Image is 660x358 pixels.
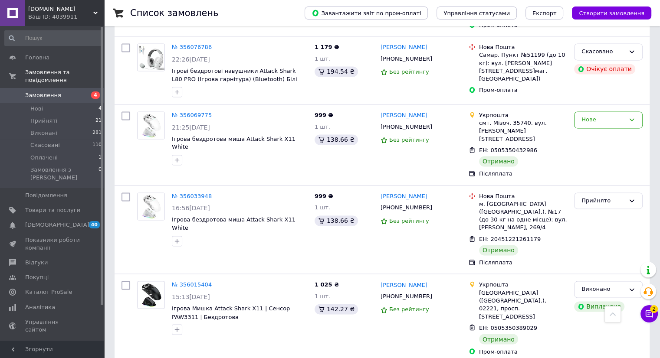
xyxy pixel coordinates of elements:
div: [PHONE_NUMBER] [379,121,434,133]
input: Пошук [4,30,102,46]
div: [GEOGRAPHIC_DATA] ([GEOGRAPHIC_DATA].), 02221, просп. [STREET_ADDRESS] [479,289,567,321]
span: 1 шт. [315,204,330,211]
span: Головна [25,54,49,62]
div: Укрпошта [479,281,567,289]
div: Післяплата [479,170,567,178]
span: Товари та послуги [25,206,80,214]
span: Створити замовлення [579,10,644,16]
div: [PHONE_NUMBER] [379,291,434,302]
img: Фото товару [138,45,164,70]
span: 281 [92,129,102,137]
a: № 356076786 [172,44,212,50]
div: 138.66 ₴ [315,134,358,145]
span: Без рейтингу [389,137,429,143]
span: Замовлення [25,91,61,99]
span: Управління сайтом [25,318,80,334]
button: Створити замовлення [572,7,651,20]
span: ЕН: 20451221261179 [479,236,541,242]
div: Виплачено [574,301,624,312]
a: Ігрова бездротова миша Attack Shark X11 White [172,136,296,150]
span: 1 025 ₴ [315,281,339,288]
div: Очікує оплати [574,64,635,74]
button: Завантажити звіт по пром-оплаті [305,7,428,20]
span: 1 шт. [315,293,330,299]
span: Завантажити звіт по пром-оплаті [312,9,421,17]
div: Виконано [581,285,625,294]
span: Скасовані [30,141,60,149]
div: 138.66 ₴ [315,215,358,226]
span: 1 [99,154,102,162]
span: Замовлення та повідомлення [25,68,104,84]
button: Управління статусами [437,7,517,20]
div: Отримано [479,156,518,166]
a: [PERSON_NAME] [381,111,427,120]
a: [PERSON_NAME] [381,192,427,201]
div: Самар, Пункт №51199 (до 10 кг): вул. [PERSON_NAME][STREET_ADDRESS]маг. [GEOGRAPHIC_DATA]) [479,51,567,83]
div: м. [GEOGRAPHIC_DATA] ([GEOGRAPHIC_DATA].), №17 (до 30 кг на одне місце): вул. [PERSON_NAME], 269/4 [479,200,567,232]
div: Нове [581,115,625,124]
div: Пром-оплата [479,86,567,94]
span: 999 ₴ [315,112,333,118]
span: Експорт [532,10,557,16]
div: Ваш ID: 4039911 [28,13,104,21]
span: 16:56[DATE] [172,205,210,212]
span: 1 шт. [315,55,330,62]
a: Фото товару [137,192,165,220]
div: Пром-оплата [479,348,567,355]
span: 21:25[DATE] [172,124,210,131]
span: Gaming.ua [28,5,93,13]
span: Без рейтингу [389,68,429,75]
span: Каталог ProSale [25,288,72,296]
div: Скасовано [581,47,625,56]
span: Без рейтингу [389,218,429,224]
span: 4 [99,105,102,113]
a: Фото товару [137,111,165,139]
span: Відгуки [25,259,48,267]
span: 40 [89,221,100,228]
a: Ігрові бездротові навушники Attack Shark L80 PRO (Ігрова гарнітура) (Bluetooth) Білі [172,68,297,82]
div: 194.54 ₴ [315,66,358,77]
span: 999 ₴ [315,193,333,199]
a: [PERSON_NAME] [381,281,427,290]
span: 22:26[DATE] [172,56,210,63]
span: 110 [92,141,102,149]
a: Ігрова бездротова миша Attack Shark X11 White [172,216,296,231]
span: Повідомлення [25,192,67,199]
span: Замовлення з [PERSON_NAME] [30,166,99,182]
div: Отримано [479,334,518,344]
a: Створити замовлення [563,10,651,16]
a: № 356015404 [172,281,212,288]
span: 0 [99,166,102,182]
span: 1 шт. [315,124,330,130]
img: Фото товару [138,281,164,308]
div: [PHONE_NUMBER] [379,53,434,65]
div: смт. Мізоч, 35740, вул. [PERSON_NAME][STREET_ADDRESS] [479,119,567,143]
span: Показники роботи компанії [25,236,80,252]
div: Укрпошта [479,111,567,119]
span: Аналітика [25,303,55,311]
span: 15:13[DATE] [172,293,210,300]
a: Фото товару [137,281,165,309]
a: Фото товару [137,43,165,71]
span: Виконані [30,129,57,137]
a: [PERSON_NAME] [381,43,427,52]
div: 142.27 ₴ [315,304,358,314]
div: Отримано [479,245,518,255]
div: Прийнято [581,196,625,205]
div: Нова Пошта [479,192,567,200]
button: Експорт [525,7,564,20]
span: Прийняті [30,117,57,125]
span: 21 [95,117,102,125]
span: ЕН: 0505350432986 [479,147,537,153]
button: Чат з покупцем2 [640,305,658,322]
a: Ігрова Мишка Attack Shark X11 | Сенсор PAW3311 | Бездротова [172,305,290,320]
img: Фото товару [138,193,164,220]
span: Без рейтингу [389,306,429,312]
span: 2 [650,305,658,313]
h1: Список замовлень [130,8,218,18]
span: Управління статусами [443,10,510,16]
